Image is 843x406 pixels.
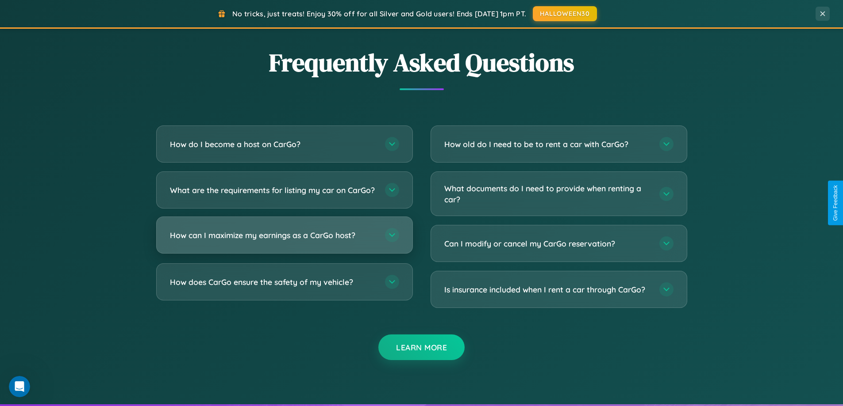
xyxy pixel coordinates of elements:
[170,230,376,241] h3: How can I maximize my earnings as a CarGo host?
[444,238,651,249] h3: Can I modify or cancel my CarGo reservation?
[378,334,465,360] button: Learn More
[444,183,651,205] h3: What documents do I need to provide when renting a car?
[170,277,376,288] h3: How does CarGo ensure the safety of my vehicle?
[533,6,597,21] button: HALLOWEEN30
[9,376,30,397] iframe: Intercom live chat
[444,284,651,295] h3: Is insurance included when I rent a car through CarGo?
[156,46,687,80] h2: Frequently Asked Questions
[832,185,839,221] div: Give Feedback
[170,139,376,150] h3: How do I become a host on CarGo?
[444,139,651,150] h3: How old do I need to be to rent a car with CarGo?
[170,185,376,196] h3: What are the requirements for listing my car on CarGo?
[232,9,526,18] span: No tricks, just treats! Enjoy 30% off for all Silver and Gold users! Ends [DATE] 1pm PT.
